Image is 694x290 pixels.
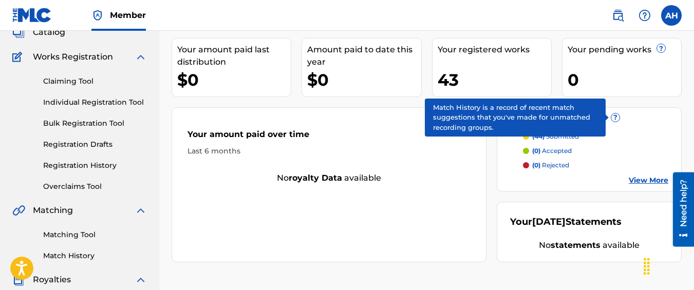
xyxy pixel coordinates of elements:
[643,241,694,290] iframe: Chat Widget
[532,147,540,154] span: (0)
[12,274,25,286] img: Royalties
[523,161,668,170] a: (0) rejected
[187,146,471,157] div: Last 6 months
[43,76,147,87] a: Claiming Tool
[11,7,25,54] div: Need help?
[172,172,486,184] div: No available
[568,44,681,56] div: Your pending works
[629,175,668,186] a: View More
[532,132,545,140] span: (44)
[43,139,147,150] a: Registration Drafts
[612,9,624,22] img: search
[43,160,147,171] a: Registration History
[33,274,71,286] span: Royalties
[510,215,622,229] div: Your Statements
[12,26,65,38] a: CatalogCatalog
[12,51,26,63] img: Works Registration
[639,9,651,22] img: help
[177,44,291,68] div: Your amount paid last distribution
[510,239,668,252] div: No available
[43,97,147,108] a: Individual Registration Tool
[177,68,291,91] div: $0
[43,250,147,261] a: Match History
[523,132,668,141] a: (44) submitted
[289,173,342,183] strong: royalty data
[523,146,668,156] a: (0) accepted
[510,113,668,127] div: Your Match History
[665,172,694,247] iframe: Resource Center
[532,132,579,141] p: submitted
[639,251,655,282] div: Drag
[135,51,147,63] img: expand
[12,8,52,23] img: MLC Logo
[532,161,540,169] span: (0)
[438,68,551,91] div: 43
[608,5,628,26] a: Public Search
[187,128,471,146] div: Your amount paid over time
[532,146,572,156] p: accepted
[135,274,147,286] img: expand
[532,216,566,227] span: [DATE]
[12,204,25,217] img: Matching
[33,204,73,217] span: Matching
[110,9,146,21] span: Member
[532,161,569,170] p: rejected
[43,118,147,129] a: Bulk Registration Tool
[43,229,147,240] a: Matching Tool
[634,5,655,26] div: Help
[33,26,65,38] span: Catalog
[438,44,551,56] div: Your registered works
[12,26,25,38] img: Catalog
[661,5,682,26] div: User Menu
[551,240,601,250] strong: statements
[568,68,681,91] div: 0
[91,9,104,22] img: Top Rightsholder
[43,181,147,192] a: Overclaims Tool
[307,44,421,68] div: Amount paid to date this year
[307,68,421,91] div: $0
[657,44,665,52] span: ?
[611,113,620,122] span: ?
[33,51,113,63] span: Works Registration
[135,204,147,217] img: expand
